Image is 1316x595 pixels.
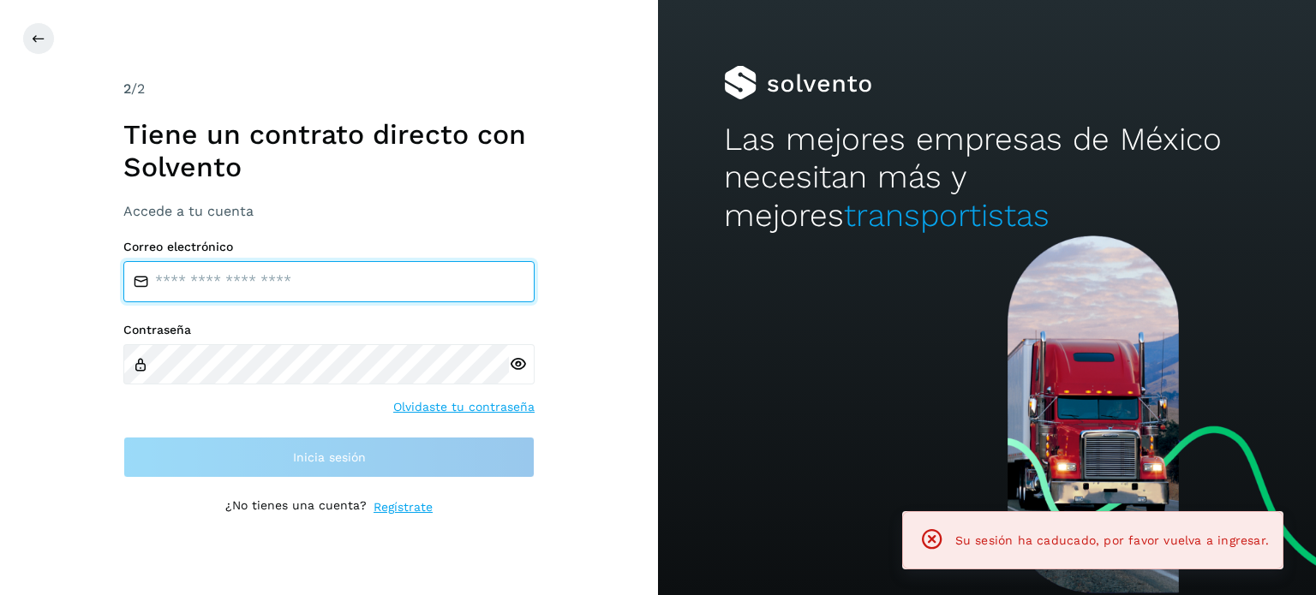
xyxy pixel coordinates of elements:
label: Contraseña [123,323,535,337]
span: Inicia sesión [293,451,366,463]
a: Regístrate [374,498,433,516]
button: Inicia sesión [123,437,535,478]
a: Olvidaste tu contraseña [393,398,535,416]
h1: Tiene un contrato directo con Solvento [123,118,535,184]
div: /2 [123,79,535,99]
label: Correo electrónico [123,240,535,254]
span: transportistas [844,197,1050,234]
h3: Accede a tu cuenta [123,203,535,219]
p: ¿No tienes una cuenta? [225,498,367,516]
span: 2 [123,80,131,97]
span: Su sesión ha caducado, por favor vuelva a ingresar. [955,533,1269,547]
h2: Las mejores empresas de México necesitan más y mejores [724,121,1250,235]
